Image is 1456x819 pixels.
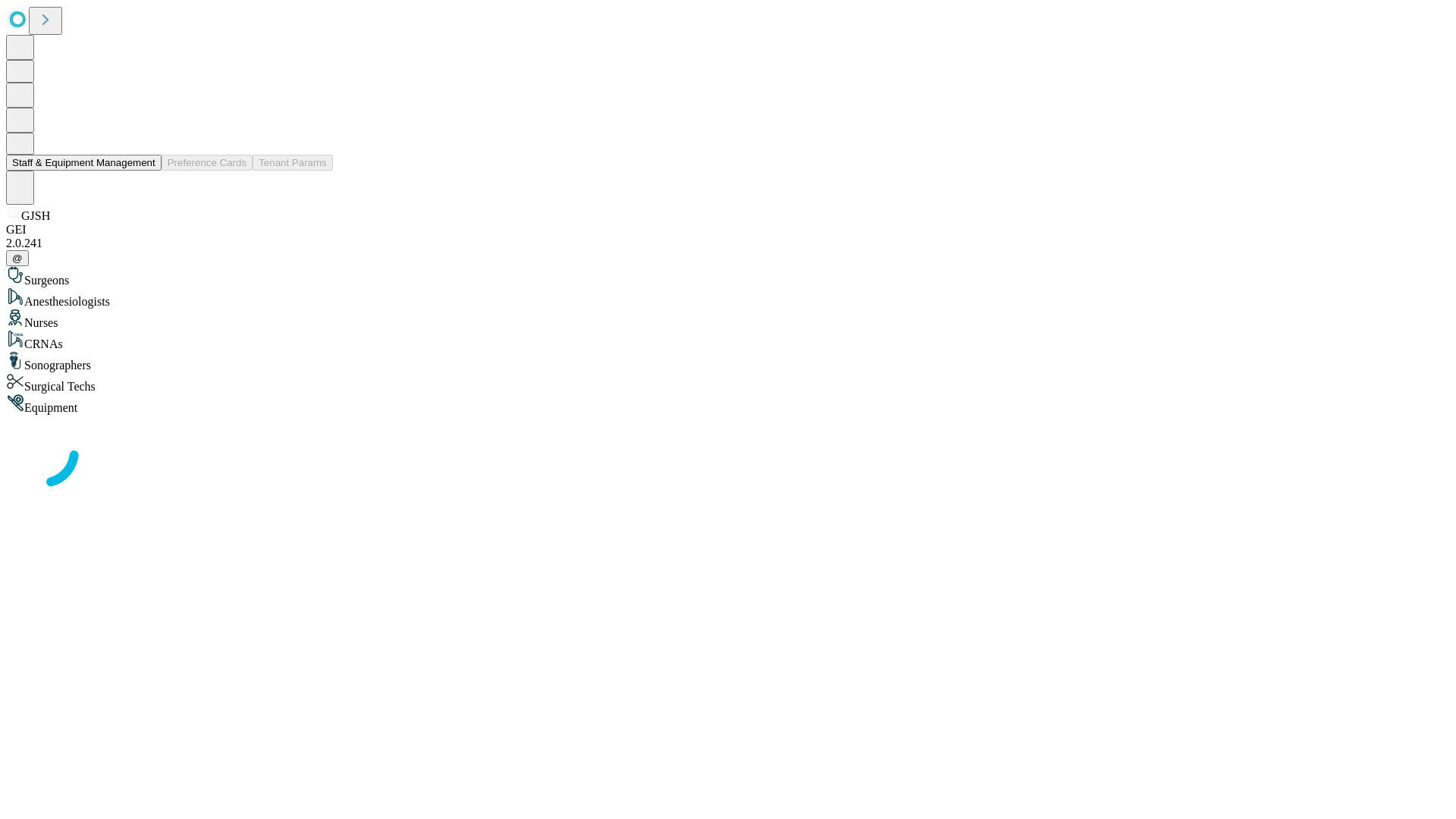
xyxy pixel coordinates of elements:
[253,155,333,171] button: Tenant Params
[6,394,1450,415] div: Equipment
[6,223,1450,237] div: GEI
[6,287,1450,309] div: Anesthesiologists
[6,330,1450,351] div: CRNAs
[6,309,1450,330] div: Nurses
[6,155,162,171] button: Staff & Equipment Management
[6,266,1450,287] div: Surgeons
[6,372,1450,394] div: Surgical Techs
[6,250,29,266] button: @
[21,209,50,222] span: GJSH
[6,351,1450,372] div: Sonographers
[6,237,1450,250] div: 2.0.241
[162,155,253,171] button: Preference Cards
[12,253,23,264] span: @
